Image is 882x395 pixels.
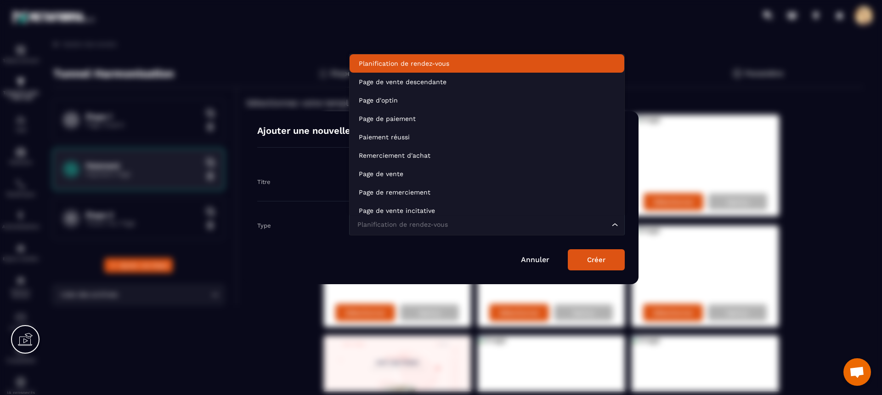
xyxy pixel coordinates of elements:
[355,220,610,230] input: Search for option
[359,151,615,160] p: Remerciement d'achat
[359,169,615,178] p: Page de vente
[568,249,625,270] button: Créer
[359,206,615,215] p: Page de vente incitative
[843,358,871,386] a: Ouvrir le chat
[257,222,271,229] label: Type
[359,132,615,142] p: Paiement réussi
[521,255,549,264] a: Annuler
[359,96,615,105] p: Page d'optin
[359,77,615,86] p: Page de vente descendante
[257,178,271,185] label: Titre
[257,125,379,138] h4: Ajouter une nouvelle étape
[359,59,615,68] p: Planification de rendez-vous
[359,114,615,123] p: Page de paiement
[359,188,615,197] p: Page de remerciement
[349,214,625,235] div: Search for option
